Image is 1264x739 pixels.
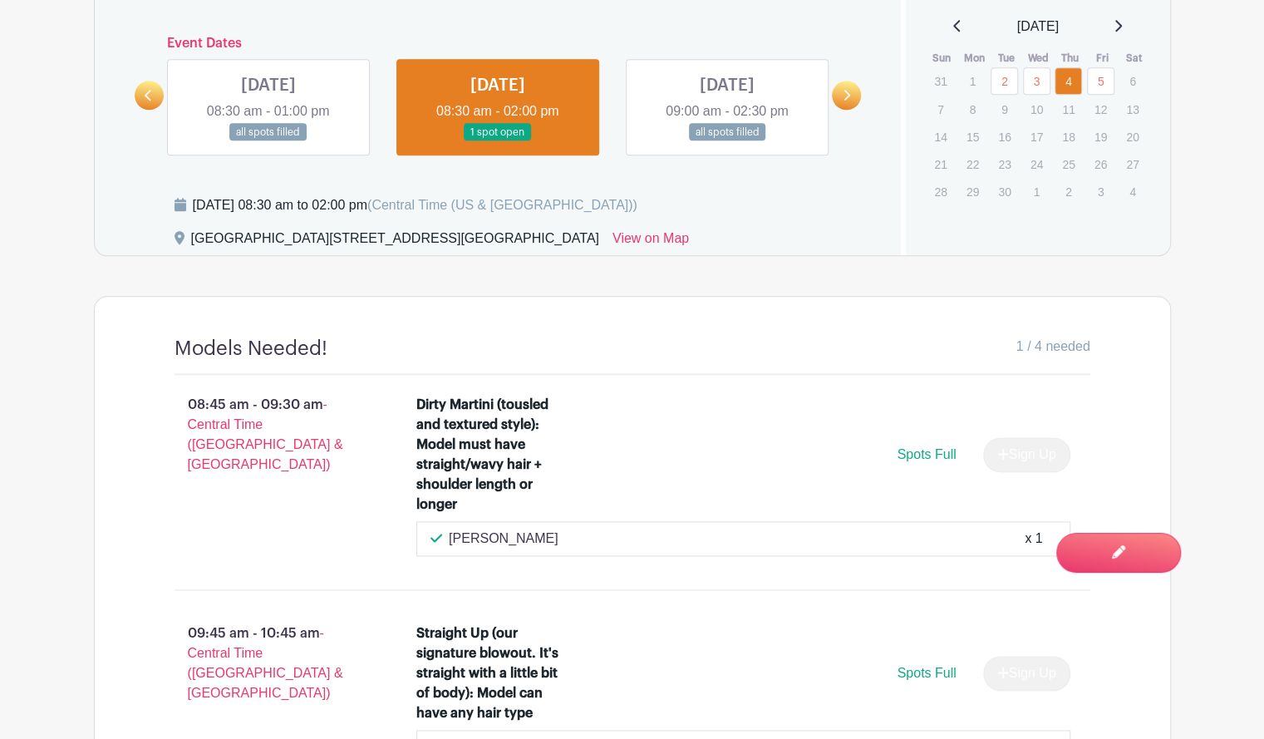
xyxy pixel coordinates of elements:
[926,50,958,67] th: Sun
[148,388,391,481] p: 08:45 am - 09:30 am
[1017,17,1059,37] span: [DATE]
[164,36,833,52] h6: Event Dates
[1025,529,1042,549] div: x 1
[897,447,956,461] span: Spots Full
[1023,96,1050,122] p: 10
[927,124,954,150] p: 14
[958,50,991,67] th: Mon
[927,68,954,94] p: 31
[1119,179,1146,204] p: 4
[1054,50,1086,67] th: Thu
[1016,337,1090,357] span: 1 / 4 needed
[1118,50,1150,67] th: Sat
[991,124,1018,150] p: 16
[927,96,954,122] p: 7
[959,151,986,177] p: 22
[991,67,1018,95] a: 2
[1087,151,1114,177] p: 26
[175,337,327,361] h4: Models Needed!
[959,124,986,150] p: 15
[1022,50,1055,67] th: Wed
[1023,124,1050,150] p: 17
[959,68,986,94] p: 1
[1055,96,1082,122] p: 11
[990,50,1022,67] th: Tue
[191,229,599,255] div: [GEOGRAPHIC_DATA][STREET_ADDRESS][GEOGRAPHIC_DATA]
[1023,179,1050,204] p: 1
[1087,124,1114,150] p: 19
[1023,151,1050,177] p: 24
[416,395,560,515] div: Dirty Martini (tousled and textured style): Model must have straight/wavy hair + shoulder length ...
[416,623,560,723] div: Straight Up (our signature blowout. It's straight with a little bit of body): Model can have any ...
[1087,179,1114,204] p: 3
[1055,124,1082,150] p: 18
[927,151,954,177] p: 21
[927,179,954,204] p: 28
[991,151,1018,177] p: 23
[1119,96,1146,122] p: 13
[959,96,986,122] p: 8
[1023,67,1050,95] a: 3
[193,195,637,215] div: [DATE] 08:30 am to 02:00 pm
[1086,50,1119,67] th: Fri
[959,179,986,204] p: 29
[991,179,1018,204] p: 30
[1119,124,1146,150] p: 20
[1055,67,1082,95] a: 4
[367,198,637,212] span: (Central Time (US & [GEOGRAPHIC_DATA]))
[991,96,1018,122] p: 9
[449,529,558,549] p: [PERSON_NAME]
[897,666,956,680] span: Spots Full
[1119,151,1146,177] p: 27
[148,617,391,710] p: 09:45 am - 10:45 am
[1055,179,1082,204] p: 2
[1087,67,1114,95] a: 5
[1055,151,1082,177] p: 25
[1087,96,1114,122] p: 12
[612,229,689,255] a: View on Map
[1119,68,1146,94] p: 6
